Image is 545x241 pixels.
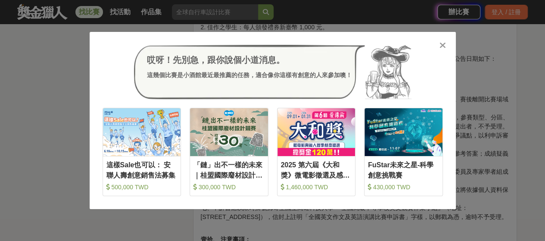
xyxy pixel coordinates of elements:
[103,108,181,156] img: Cover Image
[277,108,356,196] a: Cover Image2025 第六屆《大和獎》微電影徵選及感人實事分享 1,460,000 TWD
[190,108,268,196] a: Cover Image「鏈」出不一樣的未來｜桂盟國際廢材設計競賽 300,000 TWD
[147,71,352,80] div: 這幾個比賽是小酒館最近最推薦的任務，適合像你這樣有創意的人來參加噢！
[365,45,411,99] img: Avatar
[277,108,355,156] img: Cover Image
[106,183,178,191] div: 500,000 TWD
[193,160,265,179] div: 「鏈」出不一樣的未來｜桂盟國際廢材設計競賽
[147,53,352,66] div: 哎呀！先別急，跟你說個小道消息。
[190,108,268,156] img: Cover Image
[364,108,443,196] a: Cover ImageFuStar未來之星-科學創意挑戰賽 430,000 TWD
[364,108,442,156] img: Cover Image
[281,183,352,191] div: 1,460,000 TWD
[368,160,439,179] div: FuStar未來之星-科學創意挑戰賽
[368,183,439,191] div: 430,000 TWD
[106,160,178,179] div: 這樣Sale也可以： 安聯人壽創意銷售法募集
[281,160,352,179] div: 2025 第六屆《大和獎》微電影徵選及感人實事分享
[193,183,265,191] div: 300,000 TWD
[103,108,181,196] a: Cover Image這樣Sale也可以： 安聯人壽創意銷售法募集 500,000 TWD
